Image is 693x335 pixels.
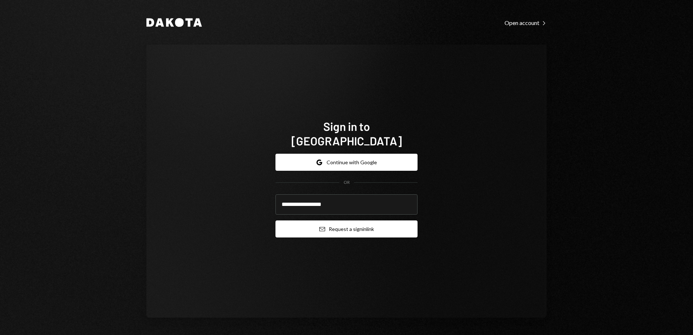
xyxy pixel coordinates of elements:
[505,19,547,26] div: Open account
[505,18,547,26] a: Open account
[344,179,350,186] div: OR
[275,154,418,171] button: Continue with Google
[275,119,418,148] h1: Sign in to [GEOGRAPHIC_DATA]
[275,220,418,237] button: Request a signinlink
